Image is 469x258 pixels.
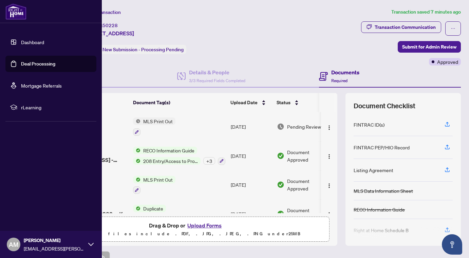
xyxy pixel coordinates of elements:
span: RECO Information Guide [140,147,197,154]
span: New Submission - Processing Pending [102,47,184,53]
div: FINTRAC ID(s) [354,121,384,128]
div: + 3 [203,157,215,165]
img: Document Status [277,123,284,130]
span: MLS Print Out [140,176,175,183]
span: View Transaction [85,9,121,15]
span: 3/3 Required Fields Completed [189,78,245,83]
button: Logo [324,121,335,132]
span: Required [331,78,348,83]
img: Document Status [277,152,284,160]
div: Transaction Communication [375,22,436,33]
p: Supported files include .PDF, .JPG, .JPEG, .PNG under 25 MB [48,230,325,238]
span: [EMAIL_ADDRESS][PERSON_NAME][DOMAIN_NAME] [24,245,85,252]
span: rLearning [21,104,92,111]
img: Logo [326,212,332,217]
div: FINTRAC PEP/HIO Record [354,144,410,151]
span: MLS Print Out [140,117,175,125]
td: [DATE] [228,141,274,170]
span: Document Approved [287,148,329,163]
img: Logo [326,154,332,159]
div: RECO Information Guide [354,206,405,213]
img: Document Status [277,181,284,188]
span: [PERSON_NAME] [24,237,85,244]
th: Document Tag(s) [130,93,228,112]
button: Open asap [442,234,462,255]
button: Logo [324,150,335,161]
span: Submit for Admin Review [402,41,456,52]
span: Pending Review [287,123,321,130]
div: Listing Agreement [354,166,393,174]
img: logo [5,3,26,20]
h4: Details & People [189,68,245,76]
th: Status [274,93,332,112]
img: Status Icon [133,117,140,125]
div: MLS Data Information Sheet [354,187,413,195]
span: Document Approved [287,206,329,221]
img: Document Status [277,210,284,218]
button: Transaction Communication [361,21,441,33]
span: Approved [437,58,458,66]
button: Submit for Admin Review [398,41,461,53]
span: Drag & Drop orUpload FormsSupported files include .PDF, .JPG, .JPEG, .PNG under25MB [44,217,329,242]
span: Status [277,99,290,106]
div: Status: [84,45,186,54]
span: Duplicate [140,205,166,212]
a: Deal Processing [21,61,55,67]
button: Status IconMLS Print Out [133,117,175,136]
a: Dashboard [21,39,44,45]
h4: Documents [331,68,359,76]
div: Right at Home Schedule B [354,226,409,234]
span: AM [9,240,18,249]
img: Status Icon [133,205,140,212]
span: ellipsis [451,26,455,31]
td: [DATE] [228,170,274,200]
td: [DATE] [228,199,274,228]
img: Logo [326,183,332,188]
span: Document Checklist [354,101,415,111]
img: Logo [326,125,332,130]
span: Drag & Drop or [149,221,224,230]
a: Mortgage Referrals [21,82,62,89]
button: Logo [324,208,335,219]
button: Status IconRECO Information GuideStatus Icon208 Entry/Access to Property Seller Acknowledgement+3 [133,147,225,165]
img: Status Icon [133,157,140,165]
td: [DATE] [228,112,274,141]
button: Logo [324,179,335,190]
button: Upload Forms [185,221,224,230]
span: [STREET_ADDRESS] [84,29,134,37]
img: Status Icon [133,147,140,154]
img: Status Icon [133,176,140,183]
th: Upload Date [228,93,274,112]
span: Document Approved [287,177,329,192]
span: Upload Date [230,99,258,106]
article: Transaction saved 7 minutes ago [391,8,461,16]
button: Status IconMLS Print Out [133,176,175,194]
span: 50228 [102,22,118,29]
span: 208 Entry/Access to Property Seller Acknowledgement [140,157,201,165]
button: Status IconDuplicate [133,205,166,223]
